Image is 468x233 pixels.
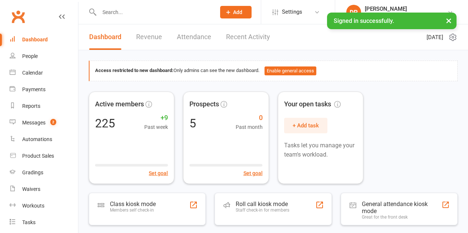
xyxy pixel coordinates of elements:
[22,186,40,192] div: Waivers
[22,136,52,142] div: Automations
[110,208,156,213] div: Members self check-in
[442,13,455,28] button: ×
[284,118,327,133] button: + Add task
[95,68,174,73] strong: Access restricted to new dashboard:
[9,7,27,26] a: Clubworx
[265,66,316,75] button: Enable general access
[10,198,78,214] a: Workouts
[10,81,78,98] a: Payments
[22,103,40,109] div: Reports
[22,37,48,42] div: Dashboard
[22,219,36,225] div: Tasks
[95,117,115,129] div: 225
[95,66,452,75] div: Only admins can see the new dashboard.
[144,113,168,123] span: +9
[284,99,341,110] span: Your open tasks
[365,12,447,19] div: Altered States Fitness & Martial Arts
[236,201,289,208] div: Roll call kiosk mode
[136,24,162,50] a: Revenue
[177,24,211,50] a: Attendance
[365,6,447,12] div: [PERSON_NAME]
[189,117,196,129] div: 5
[362,201,441,215] div: General attendance kiosk mode
[226,24,270,50] a: Recent Activity
[282,4,302,20] span: Settings
[243,169,263,177] button: Set goal
[97,7,211,17] input: Search...
[427,33,443,42] span: [DATE]
[10,65,78,81] a: Calendar
[110,201,156,208] div: Class kiosk mode
[346,5,361,20] div: DP
[149,169,168,177] button: Set goal
[22,70,43,76] div: Calendar
[10,164,78,181] a: Gradings
[233,9,242,15] span: Add
[10,214,78,231] a: Tasks
[284,141,357,160] p: Tasks let you manage your team's workload.
[10,131,78,148] a: Automations
[10,181,78,198] a: Waivers
[22,86,46,92] div: Payments
[22,153,54,159] div: Product Sales
[95,99,144,110] span: Active members
[236,113,263,123] span: 0
[189,99,219,110] span: Prospects
[22,203,44,209] div: Workouts
[220,6,252,18] button: Add
[144,123,168,131] span: Past week
[10,98,78,114] a: Reports
[362,215,441,220] div: Great for the front desk
[236,123,263,131] span: Past month
[22,169,43,175] div: Gradings
[10,148,78,164] a: Product Sales
[22,53,38,59] div: People
[89,24,121,50] a: Dashboard
[10,48,78,65] a: People
[10,31,78,48] a: Dashboard
[236,208,289,213] div: Staff check-in for members
[334,17,394,24] span: Signed in successfully.
[50,119,56,125] span: 2
[10,114,78,131] a: Messages 2
[22,120,46,126] div: Messages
